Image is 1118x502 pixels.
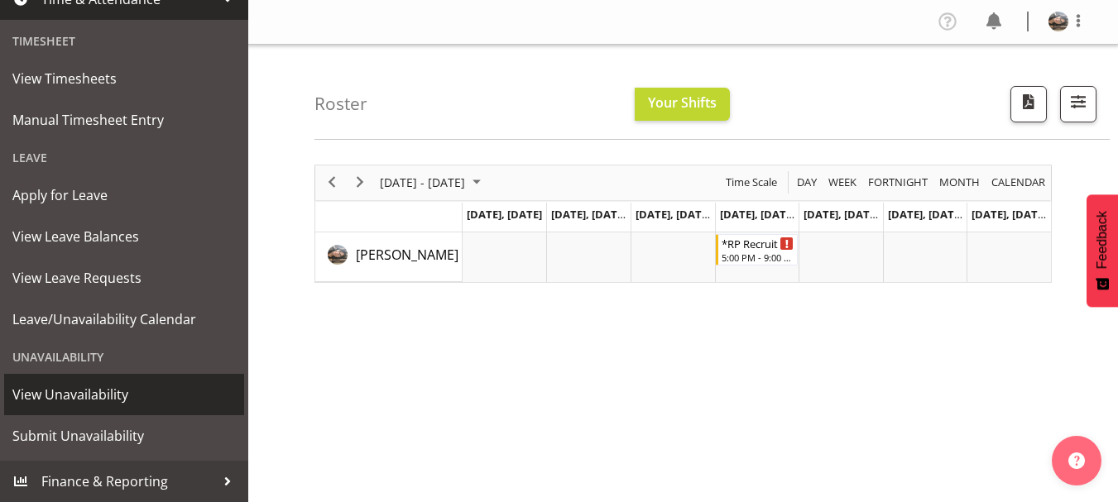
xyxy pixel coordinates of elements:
[377,172,488,193] button: October 2025
[826,172,860,193] button: Timeline Week
[346,165,374,200] div: next period
[888,207,963,222] span: [DATE], [DATE]
[321,172,343,193] button: Previous
[4,99,244,141] a: Manual Timesheet Entry
[4,175,244,216] a: Apply for Leave
[938,172,981,193] span: Month
[315,232,463,282] td: Lindsay Holland resource
[356,246,458,264] span: [PERSON_NAME]
[722,235,794,251] div: *RP Recruit Tracks Weeknights
[4,299,244,340] a: Leave/Unavailability Calendar
[4,24,244,58] div: Timesheet
[314,94,367,113] h4: Roster
[972,207,1047,222] span: [DATE], [DATE]
[4,340,244,374] div: Unavailability
[636,207,711,222] span: [DATE], [DATE]
[12,382,236,407] span: View Unavailability
[1095,211,1110,269] span: Feedback
[648,93,717,112] span: Your Shifts
[12,66,236,91] span: View Timesheets
[1060,86,1096,122] button: Filter Shifts
[866,172,931,193] button: Fortnight
[795,172,818,193] span: Day
[467,207,542,222] span: [DATE], [DATE]
[314,165,1052,283] div: Timeline Week of October 9, 2025
[989,172,1048,193] button: Month
[4,257,244,299] a: View Leave Requests
[41,469,215,494] span: Finance & Reporting
[349,172,372,193] button: Next
[804,207,879,222] span: [DATE], [DATE]
[12,108,236,132] span: Manual Timesheet Entry
[1048,12,1068,31] img: lindsay-holland6d975a4b06d72750adc3751bbfb7dc9f.png
[12,183,236,208] span: Apply for Leave
[463,232,1051,282] table: Timeline Week of October 9, 2025
[4,415,244,457] a: Submit Unavailability
[4,374,244,415] a: View Unavailability
[937,172,983,193] button: Timeline Month
[12,423,236,448] span: Submit Unavailability
[12,224,236,249] span: View Leave Balances
[866,172,929,193] span: Fortnight
[794,172,820,193] button: Timeline Day
[356,245,458,265] a: [PERSON_NAME]
[716,234,799,265] div: Lindsay Holland"s event - *RP Recruit Tracks Weeknights Begin From Thursday, October 9, 2025 at 5...
[378,172,467,193] span: [DATE] - [DATE]
[4,216,244,257] a: View Leave Balances
[723,172,780,193] button: Time Scale
[12,265,236,290] span: View Leave Requests
[4,58,244,99] a: View Timesheets
[1010,86,1047,122] button: Download a PDF of the roster according to the set date range.
[722,251,794,264] div: 5:00 PM - 9:00 PM
[990,172,1047,193] span: calendar
[374,165,491,200] div: October 06 - 12, 2025
[724,172,779,193] span: Time Scale
[720,207,795,222] span: [DATE], [DATE]
[635,88,730,121] button: Your Shifts
[4,141,244,175] div: Leave
[12,307,236,332] span: Leave/Unavailability Calendar
[551,207,626,222] span: [DATE], [DATE]
[1068,452,1085,469] img: help-xxl-2.png
[1087,194,1118,307] button: Feedback - Show survey
[827,172,858,193] span: Week
[318,165,346,200] div: previous period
